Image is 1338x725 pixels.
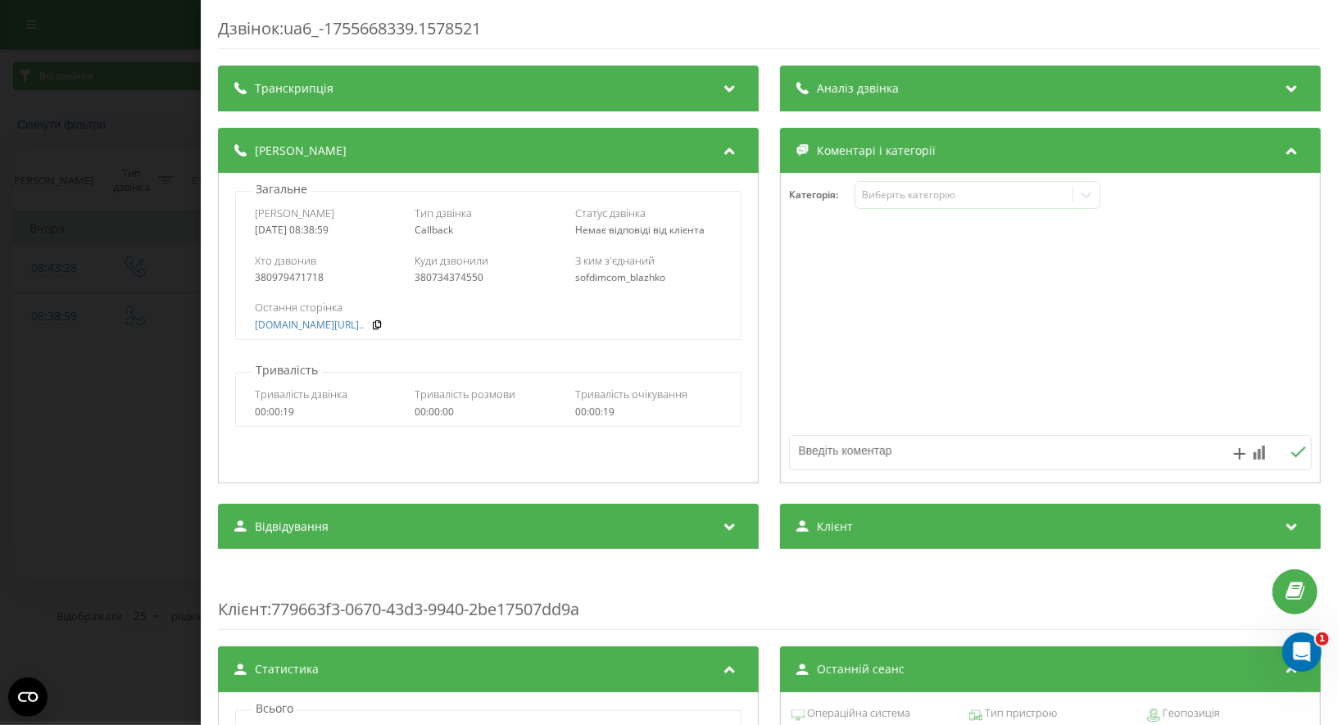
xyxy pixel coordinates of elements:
p: Тривалість [252,362,322,378]
span: Операційна система [805,705,910,722]
span: Куди дзвонили [415,253,488,268]
span: Клієнт [218,598,267,620]
div: Виберіть категорію [862,188,1067,202]
span: Останній сеанс [817,661,905,677]
div: sofdimcom_blazhko [575,272,722,283]
span: Транскрипція [255,80,333,97]
span: 1 [1316,632,1329,646]
div: Дзвінок : ua6_-1755668339.1578521 [218,17,1321,49]
span: Хто дзвонив [255,253,316,268]
div: 00:00:00 [415,406,561,418]
button: Open CMP widget [8,677,48,717]
span: Коментарі і категорії [817,143,936,159]
span: Геопозиція [1160,705,1220,722]
div: : 779663f3-0670-43d3-9940-2be17507dd9a [218,565,1321,630]
span: Тип пристрою [982,705,1057,722]
span: Тип дзвінка [415,206,472,220]
span: Статус дзвінка [575,206,646,220]
span: Тривалість дзвінка [255,387,347,401]
h4: Категорія : [789,189,855,201]
span: З ким з'єднаний [575,253,655,268]
span: Аналіз дзвінка [817,80,899,97]
a: [DOMAIN_NAME][URL].. [255,319,364,331]
div: [DATE] 08:38:59 [255,224,401,236]
span: Немає відповіді від клієнта [575,223,705,237]
span: [PERSON_NAME] [255,143,347,159]
span: Клієнт [817,519,853,535]
p: Загальне [252,181,311,197]
span: Статистика [255,661,319,677]
span: Тривалість розмови [415,387,515,401]
div: 00:00:19 [575,406,722,418]
div: 00:00:19 [255,406,401,418]
iframe: Intercom live chat [1282,632,1322,672]
span: [PERSON_NAME] [255,206,334,220]
span: Тривалість очікування [575,387,687,401]
span: Остання сторінка [255,300,342,315]
div: 380979471718 [255,272,401,283]
p: Всього [252,700,297,717]
span: Відвідування [255,519,329,535]
span: Callback [415,223,453,237]
div: 380734374550 [415,272,561,283]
